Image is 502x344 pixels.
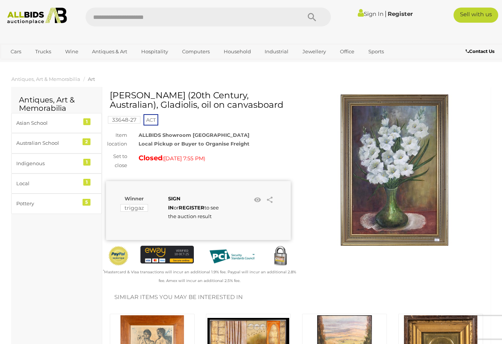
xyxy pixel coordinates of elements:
[388,10,413,17] a: Register
[120,204,148,212] mark: triggaz
[205,246,259,267] img: PCI DSS compliant
[11,153,102,174] a: Indigenous 1
[19,96,94,112] h2: Antiques, Art & Memorabilia
[139,141,249,147] strong: Local Pickup or Buyer to Organise Freight
[168,195,181,210] a: SIGN IN
[6,45,26,58] a: Cars
[363,45,389,58] a: Sports
[168,195,219,219] span: or to see the auction result
[83,138,90,145] div: 2
[298,45,331,58] a: Jewellery
[83,199,90,206] div: 5
[110,91,289,110] h1: [PERSON_NAME] (20th Century, Australian), Gladiolis, oil on canvasboard
[177,45,215,58] a: Computers
[6,58,69,70] a: [GEOGRAPHIC_DATA]
[385,9,387,18] span: |
[454,8,498,23] a: Sell with us
[136,45,173,58] a: Hospitality
[125,195,144,201] b: Winner
[16,179,79,188] div: Local
[108,246,129,266] img: Official PayPal Seal
[179,205,204,211] a: REGISTER
[87,45,132,58] a: Antiques & Art
[252,194,263,206] li: Watch this item
[103,270,296,283] small: Mastercard & Visa transactions will incur an additional 1.9% fee. Paypal will incur an additional...
[4,8,70,24] img: Allbids.com.au
[139,132,249,138] strong: ALLBIDS Showroom [GEOGRAPHIC_DATA]
[139,154,162,162] strong: Closed
[83,118,90,125] div: 1
[335,45,359,58] a: Office
[219,45,256,58] a: Household
[11,133,102,153] a: Australian School 2
[11,174,102,194] a: Local 1
[16,199,79,208] div: Pottery
[11,194,102,214] a: Pottery 5
[60,45,83,58] a: Wine
[164,155,204,162] span: [DATE] 7:55 PM
[260,45,293,58] a: Industrial
[319,95,470,246] img: Elva Black (20th Century, Australian), Gladiolis, oil on canvasboard
[16,119,79,127] div: Asian School
[83,179,90,186] div: 1
[108,116,140,124] mark: 33648-27
[270,246,291,267] img: Secured by Rapid SSL
[30,45,56,58] a: Trucks
[466,47,496,56] a: Contact Us
[114,294,479,301] h2: Similar items you may be interested in
[16,139,79,147] div: Australian School
[11,113,102,133] a: Asian School 1
[88,76,95,82] a: Art
[108,117,140,123] a: 33648-27
[143,114,158,126] span: ACT
[162,155,205,161] span: ( )
[100,131,133,149] div: Item location
[83,159,90,166] div: 1
[100,152,133,170] div: Set to close
[16,159,79,168] div: Indigenous
[358,10,384,17] a: Sign In
[140,246,194,263] img: eWAY Payment Gateway
[293,8,331,26] button: Search
[11,76,80,82] a: Antiques, Art & Memorabilia
[466,48,494,54] b: Contact Us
